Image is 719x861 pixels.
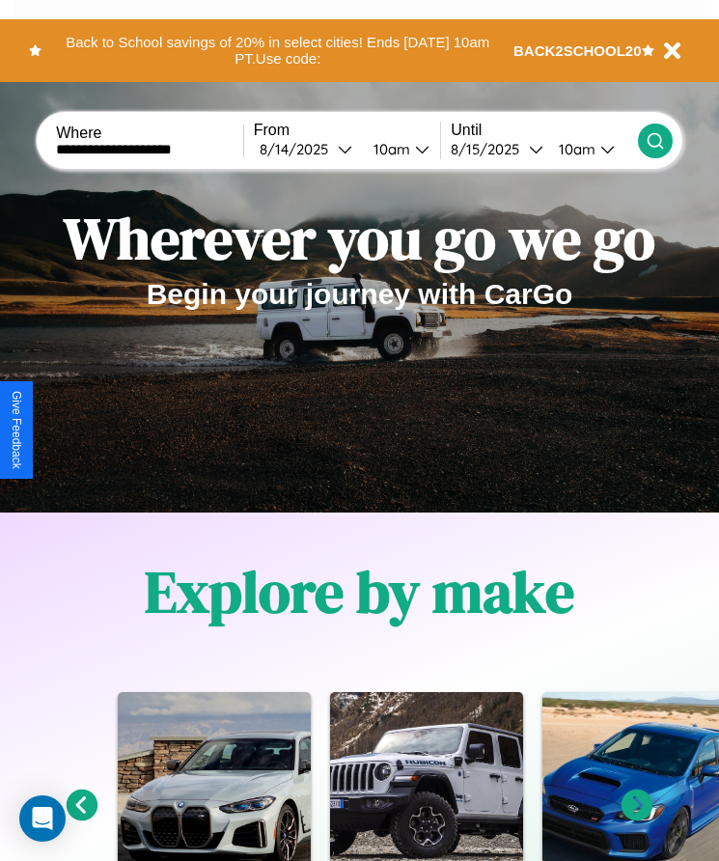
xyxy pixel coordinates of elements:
[10,391,23,469] div: Give Feedback
[358,139,441,159] button: 10am
[513,42,642,59] b: BACK2SCHOOL20
[19,795,66,842] div: Open Intercom Messenger
[254,139,358,159] button: 8/14/2025
[41,29,513,72] button: Back to School savings of 20% in select cities! Ends [DATE] 10am PT.Use code:
[451,122,638,139] label: Until
[451,140,529,158] div: 8 / 15 / 2025
[56,125,243,142] label: Where
[254,122,441,139] label: From
[364,140,415,158] div: 10am
[145,552,574,631] h1: Explore by make
[543,139,638,159] button: 10am
[260,140,338,158] div: 8 / 14 / 2025
[549,140,600,158] div: 10am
